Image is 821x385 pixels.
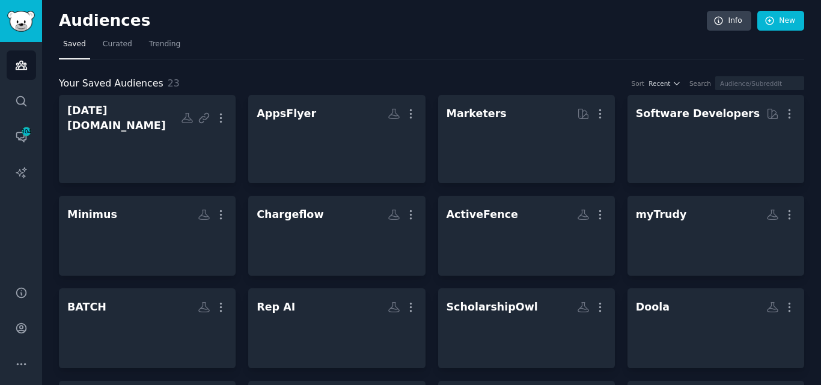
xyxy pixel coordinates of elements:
div: Search [689,79,711,88]
a: Info [707,11,751,31]
a: [DATE][DOMAIN_NAME] [59,95,236,183]
span: 304 [21,127,32,136]
a: ActiveFence [438,196,615,276]
span: Recent [649,79,670,88]
div: myTrudy [636,207,687,222]
span: 23 [168,77,180,89]
a: AppsFlyer [248,95,425,183]
input: Audience/Subreddit [715,76,804,90]
a: Doola [627,288,804,368]
a: Saved [59,35,90,59]
div: ScholarshipOwl [447,300,538,315]
img: GummySearch logo [7,11,35,32]
span: Saved [63,39,86,50]
span: Your Saved Audiences [59,76,163,91]
a: BATCH [59,288,236,368]
span: Trending [149,39,180,50]
a: myTrudy [627,196,804,276]
div: Minimus [67,207,117,222]
a: Marketers [438,95,615,183]
div: BATCH [67,300,106,315]
button: Recent [649,79,681,88]
div: Sort [632,79,645,88]
a: 304 [7,122,36,151]
div: Doola [636,300,670,315]
span: Curated [103,39,132,50]
a: Rep AI [248,288,425,368]
a: Minimus [59,196,236,276]
a: Software Developers [627,95,804,183]
a: New [757,11,804,31]
div: [DATE][DOMAIN_NAME] [67,103,181,133]
a: ScholarshipOwl [438,288,615,368]
a: Chargeflow [248,196,425,276]
div: Rep AI [257,300,295,315]
a: Curated [99,35,136,59]
div: Chargeflow [257,207,323,222]
div: AppsFlyer [257,106,316,121]
div: Marketers [447,106,507,121]
a: Trending [145,35,185,59]
h2: Audiences [59,11,707,31]
div: ActiveFence [447,207,518,222]
div: Software Developers [636,106,760,121]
